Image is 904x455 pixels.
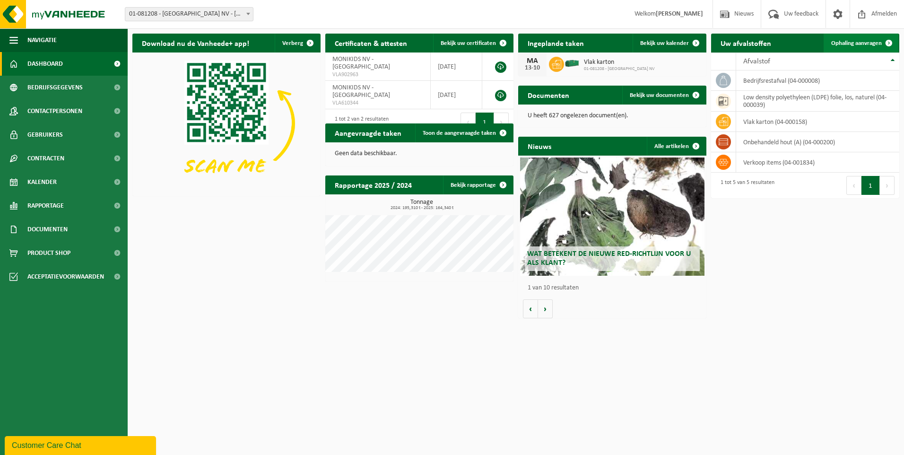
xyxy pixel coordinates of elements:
[27,52,63,76] span: Dashboard
[520,157,704,276] a: Wat betekent de nieuwe RED-richtlijn voor u als klant?
[335,150,504,157] p: Geen data beschikbaar.
[5,434,158,455] iframe: chat widget
[656,10,703,17] strong: [PERSON_NAME]
[423,130,496,136] span: Toon de aangevraagde taken
[431,52,482,81] td: [DATE]
[528,113,697,119] p: U heeft 627 ongelezen document(en).
[125,7,253,21] span: 01-081208 - MONIKIDS NV - SINT-NIKLAAS
[330,206,513,210] span: 2024: 195,310 t - 2025: 164,340 t
[640,40,689,46] span: Bekijk uw kalender
[743,58,770,65] span: Afvalstof
[476,113,494,131] button: 1
[523,299,538,318] button: Vorige
[518,137,561,155] h2: Nieuws
[523,57,542,65] div: MA
[824,34,898,52] a: Ophaling aanvragen
[27,76,83,99] span: Bedrijfsgegevens
[330,112,389,132] div: 1 tot 2 van 2 resultaten
[125,8,253,21] span: 01-081208 - MONIKIDS NV - SINT-NIKLAAS
[431,81,482,109] td: [DATE]
[528,285,702,291] p: 1 van 10 resultaten
[332,84,390,99] span: MONIKIDS NV - [GEOGRAPHIC_DATA]
[518,86,579,104] h2: Documenten
[736,112,899,132] td: vlak karton (04-000158)
[27,194,64,218] span: Rapportage
[861,176,880,195] button: 1
[415,123,513,142] a: Toon de aangevraagde taken
[584,66,655,72] span: 01-081208 - [GEOGRAPHIC_DATA] NV
[846,176,861,195] button: Previous
[325,34,417,52] h2: Certificaten & attesten
[647,137,705,156] a: Alle artikelen
[736,91,899,112] td: low density polyethyleen (LDPE) folie, los, naturel (04-000039)
[132,52,321,194] img: Download de VHEPlus App
[433,34,513,52] a: Bekijk uw certificaten
[330,199,513,210] h3: Tonnage
[27,265,104,289] span: Acceptatievoorwaarden
[27,123,63,147] span: Gebruikers
[275,34,320,52] button: Verberg
[622,86,705,105] a: Bekijk uw documenten
[630,92,689,98] span: Bekijk uw documenten
[461,113,476,131] button: Previous
[332,56,390,70] span: MONIKIDS NV - [GEOGRAPHIC_DATA]
[282,40,303,46] span: Verberg
[27,147,64,170] span: Contracten
[494,113,509,131] button: Next
[443,175,513,194] a: Bekijk rapportage
[538,299,553,318] button: Volgende
[518,34,593,52] h2: Ingeplande taken
[27,28,57,52] span: Navigatie
[27,99,82,123] span: Contactpersonen
[27,241,70,265] span: Product Shop
[736,152,899,173] td: verkoop items (04-001834)
[711,34,781,52] h2: Uw afvalstoffen
[332,99,423,107] span: VLA610344
[736,70,899,91] td: bedrijfsrestafval (04-000008)
[27,170,57,194] span: Kalender
[325,175,421,194] h2: Rapportage 2025 / 2024
[523,65,542,71] div: 13-10
[132,34,259,52] h2: Download nu de Vanheede+ app!
[831,40,882,46] span: Ophaling aanvragen
[27,218,68,241] span: Documenten
[633,34,705,52] a: Bekijk uw kalender
[736,132,899,152] td: onbehandeld hout (A) (04-000200)
[441,40,496,46] span: Bekijk uw certificaten
[880,176,895,195] button: Next
[332,71,423,79] span: VLA902963
[564,55,580,71] img: HK-XZ-20-GN-00
[325,123,411,142] h2: Aangevraagde taken
[716,175,774,196] div: 1 tot 5 van 5 resultaten
[584,59,655,66] span: Vlak karton
[527,250,691,267] span: Wat betekent de nieuwe RED-richtlijn voor u als klant?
